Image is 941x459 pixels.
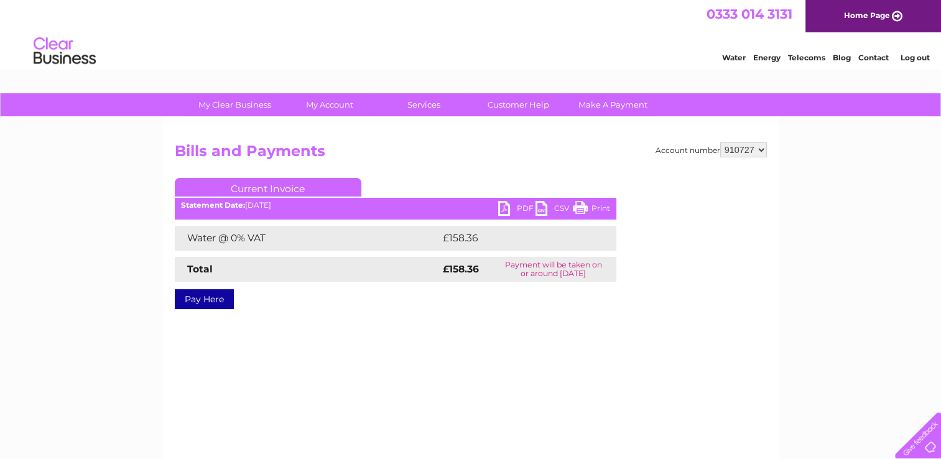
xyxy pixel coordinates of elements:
a: My Clear Business [183,93,286,116]
a: 0333 014 3131 [707,6,792,22]
a: Make A Payment [562,93,664,116]
img: logo.png [33,32,96,70]
div: Account number [656,142,767,157]
a: My Account [278,93,381,116]
a: Pay Here [175,289,234,309]
b: Statement Date: [181,200,245,210]
a: Contact [858,53,889,62]
a: CSV [535,201,573,219]
a: Services [373,93,475,116]
h2: Bills and Payments [175,142,767,166]
a: Current Invoice [175,178,361,197]
strong: Total [187,263,213,275]
a: Blog [833,53,851,62]
a: Telecoms [788,53,825,62]
a: PDF [498,201,535,219]
div: [DATE] [175,201,616,210]
td: £158.36 [440,226,593,251]
td: Water @ 0% VAT [175,226,440,251]
strong: £158.36 [443,263,479,275]
a: Print [573,201,610,219]
a: Customer Help [467,93,570,116]
a: Water [722,53,746,62]
a: Energy [753,53,781,62]
td: Payment will be taken on or around [DATE] [491,257,616,282]
div: Clear Business is a trading name of Verastar Limited (registered in [GEOGRAPHIC_DATA] No. 3667643... [177,7,765,60]
a: Log out [900,53,929,62]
